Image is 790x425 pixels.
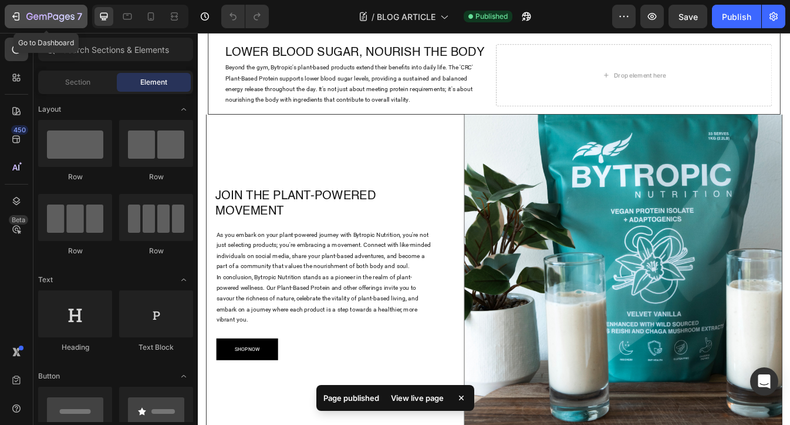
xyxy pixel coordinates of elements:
[5,5,87,28] button: 7
[119,246,193,256] div: Row
[712,5,761,28] button: Publish
[38,172,112,182] div: Row
[22,234,280,285] p: As you embark on your plant-powered journey with Bytropic Nutrition, you're not just selecting pr...
[38,38,193,61] input: Search Sections & Elements
[174,367,193,386] span: Toggle open
[38,246,112,256] div: Row
[19,184,280,223] h2: Join the Plant-Powered Movement
[38,371,60,382] span: Button
[669,5,707,28] button: Save
[750,367,778,396] div: Open Intercom Messenger
[38,104,61,115] span: Layout
[11,125,28,135] div: 450
[198,33,790,425] iframe: Design area
[22,285,280,348] p: In conclusion, Bytropic Nutrition stands as a pioneer in the realm of plant-powered wellness. Our...
[43,371,73,382] p: SHOP NOW
[174,270,193,289] span: Toggle open
[372,11,374,23] span: /
[119,172,193,182] div: Row
[174,100,193,119] span: Toggle open
[38,342,112,353] div: Heading
[119,342,193,353] div: Text Block
[22,363,95,389] a: SHOP NOW
[722,11,751,23] div: Publish
[384,390,451,406] div: View live page
[77,9,82,24] p: 7
[9,215,28,225] div: Beta
[678,12,698,22] span: Save
[323,392,379,404] p: Page published
[38,275,53,285] span: Text
[475,11,508,22] span: Published
[140,77,167,88] span: Element
[495,46,557,55] div: Drop element here
[65,77,90,88] span: Section
[221,5,269,28] div: Undo/Redo
[377,11,435,23] span: BLOG ARTICLE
